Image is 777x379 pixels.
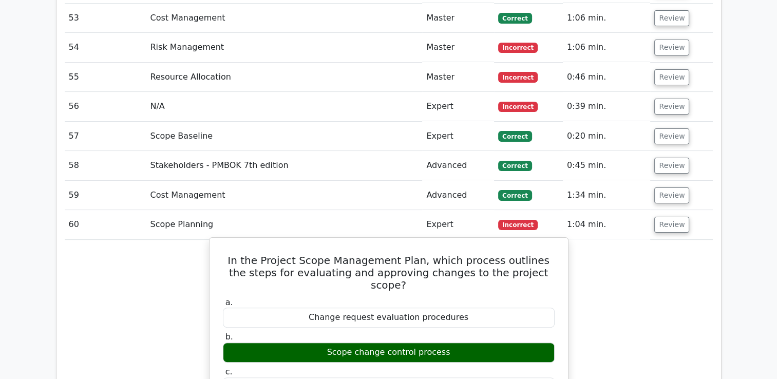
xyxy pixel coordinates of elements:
[422,33,494,62] td: Master
[146,4,422,33] td: Cost Management
[563,63,651,92] td: 0:46 min.
[225,367,233,376] span: c.
[222,254,556,291] h5: In the Project Scope Management Plan, which process outlines the steps for evaluating and approvi...
[654,128,689,144] button: Review
[422,181,494,210] td: Advanced
[498,13,532,23] span: Correct
[498,190,532,200] span: Correct
[563,151,651,180] td: 0:45 min.
[146,181,422,210] td: Cost Management
[654,10,689,26] button: Review
[563,181,651,210] td: 1:34 min.
[498,131,532,141] span: Correct
[225,332,233,342] span: b.
[65,92,146,121] td: 56
[654,69,689,85] button: Review
[422,122,494,151] td: Expert
[654,187,689,203] button: Review
[422,151,494,180] td: Advanced
[223,308,555,328] div: Change request evaluation procedures
[498,220,538,230] span: Incorrect
[146,122,422,151] td: Scope Baseline
[422,4,494,33] td: Master
[563,210,651,239] td: 1:04 min.
[563,122,651,151] td: 0:20 min.
[654,40,689,55] button: Review
[146,210,422,239] td: Scope Planning
[563,4,651,33] td: 1:06 min.
[65,4,146,33] td: 53
[65,63,146,92] td: 55
[563,33,651,62] td: 1:06 min.
[146,33,422,62] td: Risk Management
[65,33,146,62] td: 54
[422,210,494,239] td: Expert
[654,217,689,233] button: Review
[422,63,494,92] td: Master
[225,297,233,307] span: a.
[498,43,538,53] span: Incorrect
[498,72,538,82] span: Incorrect
[654,99,689,115] button: Review
[65,151,146,180] td: 58
[422,92,494,121] td: Expert
[65,122,146,151] td: 57
[146,151,422,180] td: Stakeholders - PMBOK 7th edition
[563,92,651,121] td: 0:39 min.
[65,210,146,239] td: 60
[146,92,422,121] td: N/A
[223,343,555,363] div: Scope change control process
[654,158,689,174] button: Review
[65,181,146,210] td: 59
[498,102,538,112] span: Incorrect
[498,161,532,171] span: Correct
[146,63,422,92] td: Resource Allocation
